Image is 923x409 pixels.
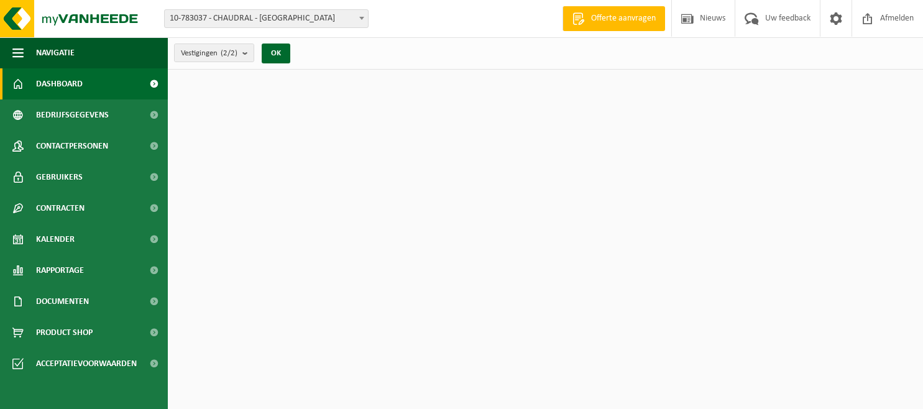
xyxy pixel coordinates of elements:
[36,162,83,193] span: Gebruikers
[36,131,108,162] span: Contactpersonen
[36,286,89,317] span: Documenten
[36,348,137,379] span: Acceptatievoorwaarden
[164,9,369,28] span: 10-783037 - CHAUDRAL - GENT
[563,6,665,31] a: Offerte aanvragen
[165,10,368,27] span: 10-783037 - CHAUDRAL - GENT
[36,37,75,68] span: Navigatie
[588,12,659,25] span: Offerte aanvragen
[36,68,83,99] span: Dashboard
[221,49,237,57] count: (2/2)
[36,99,109,131] span: Bedrijfsgegevens
[36,255,84,286] span: Rapportage
[36,224,75,255] span: Kalender
[174,44,254,62] button: Vestigingen(2/2)
[36,317,93,348] span: Product Shop
[181,44,237,63] span: Vestigingen
[36,193,85,224] span: Contracten
[262,44,290,63] button: OK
